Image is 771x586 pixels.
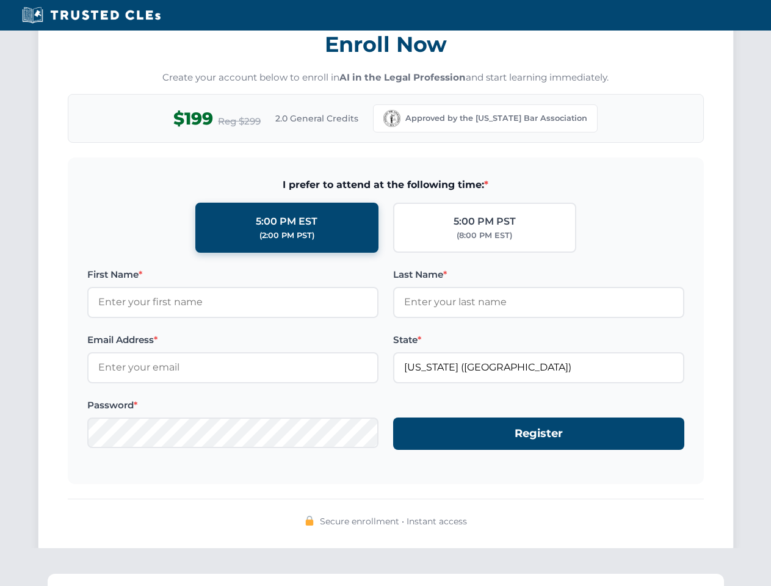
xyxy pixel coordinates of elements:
[393,418,684,450] button: Register
[87,267,378,282] label: First Name
[393,333,684,347] label: State
[68,71,704,85] p: Create your account below to enroll in and start learning immediately.
[18,6,164,24] img: Trusted CLEs
[87,177,684,193] span: I prefer to attend at the following time:
[405,112,587,125] span: Approved by the [US_STATE] Bar Association
[87,287,378,317] input: Enter your first name
[339,71,466,83] strong: AI in the Legal Profession
[87,333,378,347] label: Email Address
[393,352,684,383] input: Kentucky (KY)
[454,214,516,230] div: 5:00 PM PST
[173,105,213,132] span: $199
[68,25,704,63] h3: Enroll Now
[87,398,378,413] label: Password
[256,214,317,230] div: 5:00 PM EST
[393,267,684,282] label: Last Name
[275,112,358,125] span: 2.0 General Credits
[218,114,261,129] span: Reg $299
[393,287,684,317] input: Enter your last name
[305,516,314,526] img: 🔒
[383,110,400,127] img: Kentucky Bar
[320,515,467,528] span: Secure enrollment • Instant access
[87,352,378,383] input: Enter your email
[457,230,512,242] div: (8:00 PM EST)
[259,230,314,242] div: (2:00 PM PST)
